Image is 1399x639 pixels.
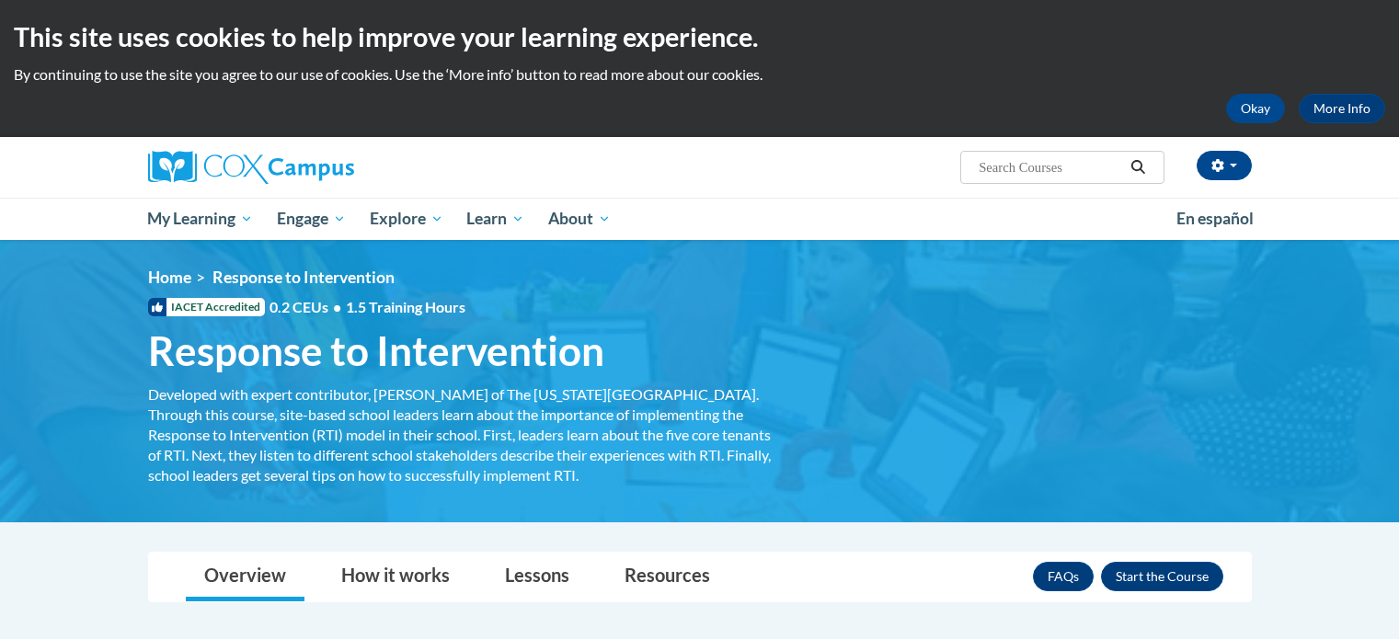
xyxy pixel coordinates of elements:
[136,198,266,240] a: My Learning
[265,198,358,240] a: Engage
[1164,200,1266,238] a: En español
[1176,209,1254,228] span: En español
[358,198,455,240] a: Explore
[1033,562,1094,591] a: FAQs
[148,298,265,316] span: IACET Accredited
[148,151,498,184] a: Cox Campus
[346,298,465,315] span: 1.5 Training Hours
[147,208,253,230] span: My Learning
[186,553,304,601] a: Overview
[606,553,728,601] a: Resources
[1299,94,1385,123] a: More Info
[548,208,611,230] span: About
[148,268,191,287] a: Home
[977,156,1124,178] input: Search Courses
[269,297,465,317] span: 0.2 CEUs
[277,208,346,230] span: Engage
[148,326,604,375] span: Response to Intervention
[487,553,588,601] a: Lessons
[454,198,536,240] a: Learn
[370,208,443,230] span: Explore
[536,198,623,240] a: About
[14,18,1385,55] h2: This site uses cookies to help improve your learning experience.
[466,208,524,230] span: Learn
[14,64,1385,85] p: By continuing to use the site you agree to our use of cookies. Use the ‘More info’ button to read...
[333,298,341,315] span: •
[120,198,1279,240] div: Main menu
[1101,562,1223,591] button: Enroll
[1197,151,1252,180] button: Account Settings
[212,268,395,287] span: Response to Intervention
[1226,94,1285,123] button: Okay
[148,384,783,485] div: Developed with expert contributor, [PERSON_NAME] of The [US_STATE][GEOGRAPHIC_DATA]. Through this...
[1124,156,1152,178] button: Search
[148,151,354,184] img: Cox Campus
[323,553,468,601] a: How it works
